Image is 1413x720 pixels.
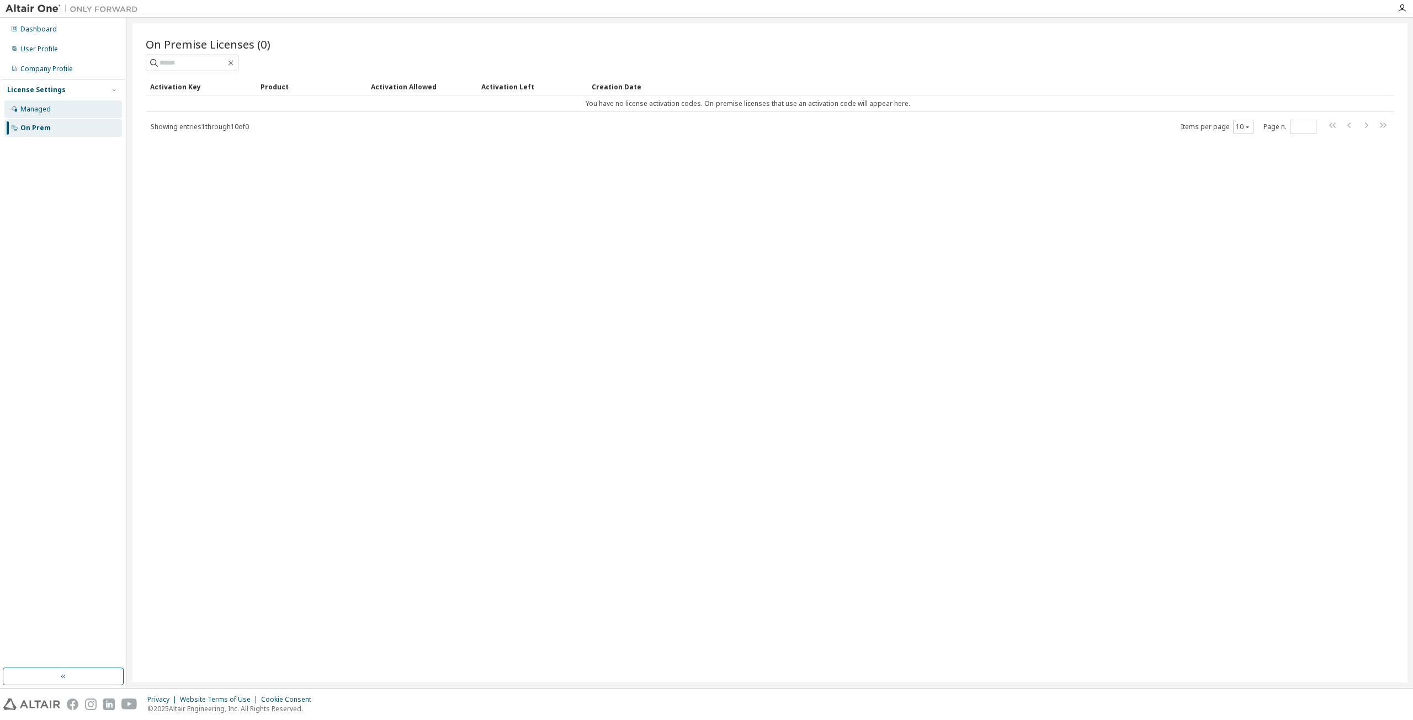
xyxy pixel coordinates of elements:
img: linkedin.svg [103,698,115,710]
div: Website Terms of Use [180,695,261,704]
span: Page n. [1263,120,1316,134]
td: You have no license activation codes. On-premise licenses that use an activation code will appear... [146,95,1350,112]
img: altair_logo.svg [3,698,60,710]
p: © 2025 Altair Engineering, Inc. All Rights Reserved. [147,704,318,713]
button: 10 [1236,122,1251,131]
div: Activation Key [150,78,252,95]
div: License Settings [7,86,66,94]
div: Managed [20,105,51,114]
div: User Profile [20,45,58,54]
div: Activation Left [481,78,583,95]
img: Altair One [6,3,144,14]
div: Product [261,78,362,95]
span: Items per page [1181,120,1253,134]
div: Company Profile [20,65,73,73]
div: Creation Date [592,78,1346,95]
img: instagram.svg [85,698,97,710]
span: Showing entries 1 through 10 of 0 [151,122,249,131]
img: facebook.svg [67,698,78,710]
div: Activation Allowed [371,78,472,95]
div: On Prem [20,124,51,132]
div: Cookie Consent [261,695,318,704]
div: Dashboard [20,25,57,34]
img: youtube.svg [121,698,137,710]
div: Privacy [147,695,180,704]
span: On Premise Licenses (0) [146,36,270,52]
